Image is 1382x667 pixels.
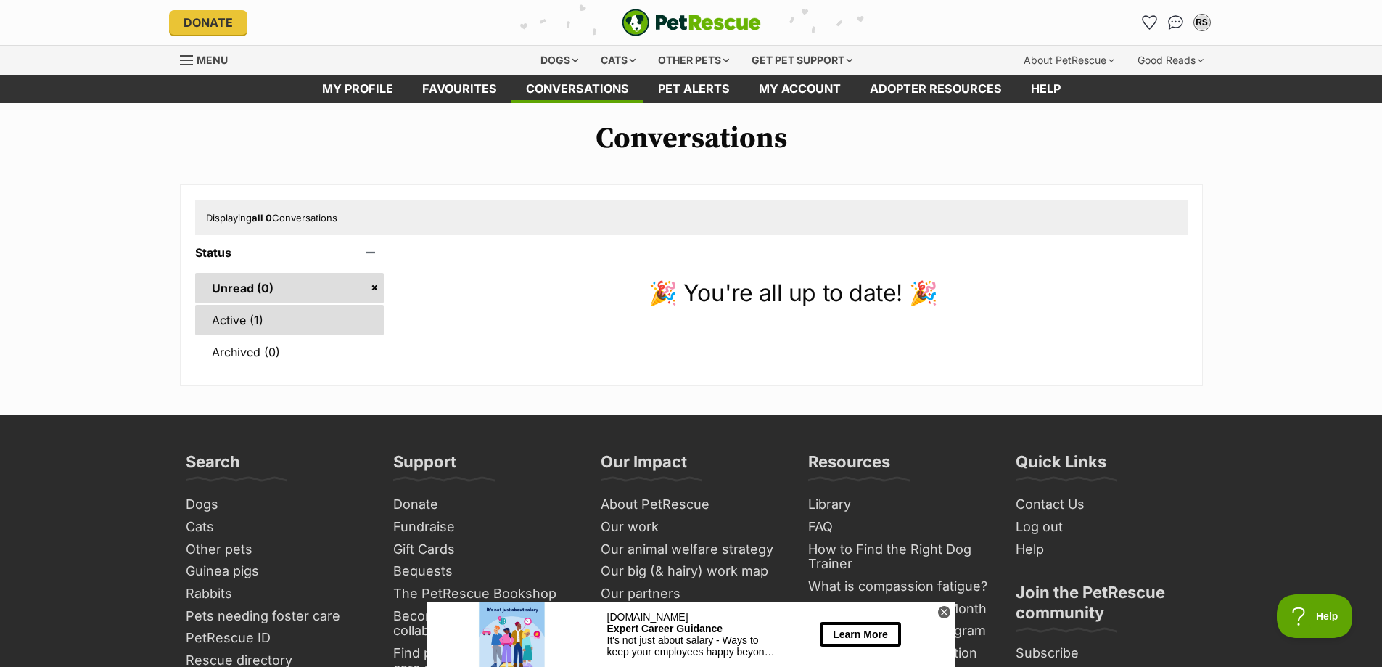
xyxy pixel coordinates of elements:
[195,305,384,335] a: Active (1)
[1010,494,1203,516] a: Contact Us
[387,605,580,642] a: Become a food donation collaborator
[648,46,739,75] div: Other pets
[595,560,788,583] a: Our big (& hairy) work map
[595,539,788,561] a: Our animal welfare strategy
[1277,594,1353,638] iframe: Help Scout Beacon - Open
[408,75,511,103] a: Favourites
[1138,11,1161,34] a: Favourites
[180,46,238,72] a: Menu
[1010,642,1203,665] a: Subscribe
[392,20,473,44] button: Learn More
[855,75,1016,103] a: Adopter resources
[511,75,643,103] a: conversations
[643,75,744,103] a: Pet alerts
[180,494,373,516] a: Dogs
[595,583,788,605] a: Our partners
[591,46,646,75] div: Cats
[622,9,761,36] img: logo-e224e6f780fb5917bec1dbf3a21bbac754714ae5b6737aabdf751b685950b380.svg
[1010,516,1203,539] a: Log out
[1016,75,1075,103] a: Help
[622,9,761,36] a: PetRescue
[393,451,456,480] h3: Support
[1190,11,1214,34] button: My account
[1164,11,1188,34] a: Conversations
[308,75,408,103] a: My profile
[180,627,373,650] a: PetRescue ID
[387,516,580,539] a: Fundraise
[802,576,995,598] a: What is compassion fatigue?
[802,539,995,576] a: How to Find the Right Dog Trainer
[1168,15,1183,30] img: chat-41dd97257d64d25036548639549fe6c8038ab92f7586957e7f3b1b290dea8141.svg
[802,598,995,621] a: National Pet Adoption Month
[1013,46,1124,75] div: About PetRescue
[802,516,995,539] a: FAQ
[252,212,272,224] strong: all 0
[180,21,349,33] div: Expert Career Guidance
[1016,582,1197,631] h3: Join the PetRescue community
[180,539,373,561] a: Other pets
[186,451,240,480] h3: Search
[180,516,373,539] a: Cats
[169,10,247,35] a: Donate
[398,276,1187,311] p: 🎉 You're all up to date! 🎉
[195,337,384,367] a: Archived (0)
[595,494,788,516] a: About PetRescue
[387,539,580,561] a: Gift Cards
[802,494,995,516] a: Library
[206,212,337,224] span: Displaying Conversations
[180,560,373,583] a: Guinea pigs
[595,516,788,539] a: Our work
[601,451,687,480] h3: Our Impact
[1138,11,1214,34] ul: Account quick links
[1127,46,1214,75] div: Good Reads
[1195,15,1209,30] div: RS
[180,605,373,628] a: Pets needing foster care
[1016,451,1106,480] h3: Quick Links
[197,54,228,66] span: Menu
[195,246,384,259] header: Status
[530,46,588,75] div: Dogs
[808,451,890,480] h3: Resources
[180,9,349,21] div: [DOMAIN_NAME]
[744,75,855,103] a: My account
[387,560,580,583] a: Bequests
[180,583,373,605] a: Rabbits
[1010,539,1203,561] a: Help
[180,33,349,56] div: It's not just about salary - Ways to keep your employees happy beyond compensation
[387,494,580,516] a: Donate
[195,273,384,303] a: Unread (0)
[741,46,863,75] div: Get pet support
[387,583,580,605] a: The PetRescue Bookshop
